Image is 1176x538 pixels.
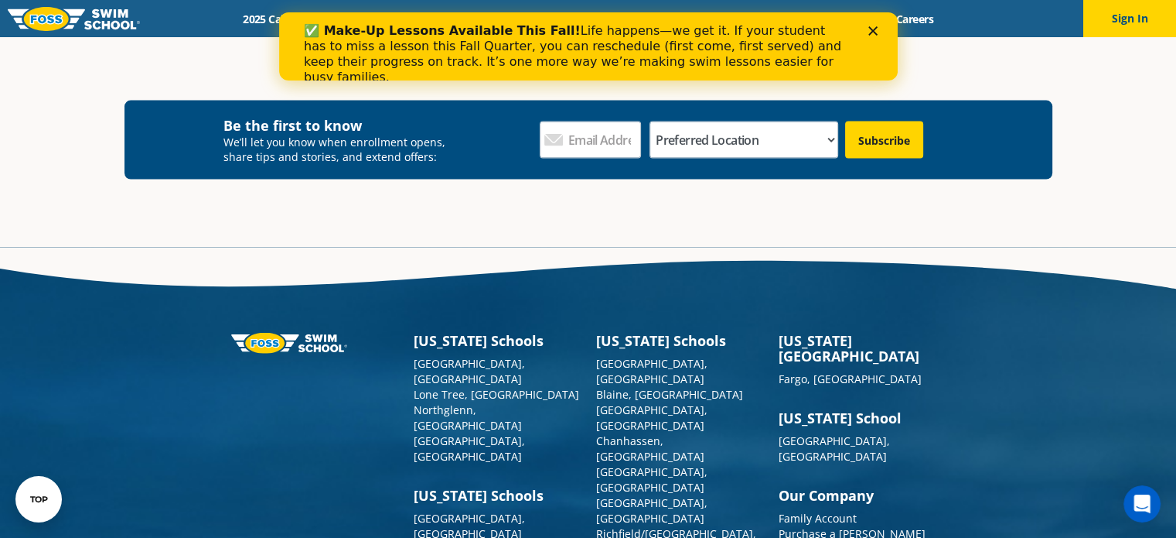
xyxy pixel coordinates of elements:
[670,12,834,26] a: Swim Like [PERSON_NAME]
[231,333,347,354] img: Foss-logo-horizontal-white.svg
[414,356,525,386] a: [GEOGRAPHIC_DATA], [GEOGRAPHIC_DATA]
[779,488,946,503] h3: Our Company
[326,12,391,26] a: Schools
[596,333,763,348] h3: [US_STATE] Schools
[540,122,641,159] input: Email Address
[414,387,579,402] a: Lone Tree, [GEOGRAPHIC_DATA]
[596,464,707,495] a: [GEOGRAPHIC_DATA], [GEOGRAPHIC_DATA]
[414,333,581,348] h3: [US_STATE] Schools
[25,11,569,73] div: Life happens—we get it. If your student has to miss a lesson this Fall Quarter, you can reschedul...
[833,12,882,26] a: Blog
[230,12,326,26] a: 2025 Calendar
[1123,485,1161,523] iframe: Intercom live chat
[596,495,707,526] a: [GEOGRAPHIC_DATA], [GEOGRAPHIC_DATA]
[882,12,946,26] a: Careers
[596,356,707,386] a: [GEOGRAPHIC_DATA], [GEOGRAPHIC_DATA]
[779,372,922,386] a: Fargo, [GEOGRAPHIC_DATA]
[527,12,670,26] a: About [PERSON_NAME]
[279,12,898,81] iframe: Intercom live chat banner
[25,11,302,26] b: ✅ Make-Up Lessons Available This Fall!
[779,433,890,464] a: [GEOGRAPHIC_DATA], [GEOGRAPHIC_DATA]
[779,511,857,526] a: Family Account
[223,135,456,164] p: We’ll let you know when enrollment opens, share tips and stories, and extend offers:
[779,333,946,364] h3: [US_STATE][GEOGRAPHIC_DATA]
[414,488,581,503] h3: [US_STATE] Schools
[596,433,704,464] a: Chanhassen, [GEOGRAPHIC_DATA]
[779,410,946,426] h3: [US_STATE] School
[391,12,527,26] a: Swim Path® Program
[223,116,456,135] h4: Be the first to know
[596,387,743,402] a: Blaine, [GEOGRAPHIC_DATA]
[589,14,605,23] div: Close
[414,433,525,464] a: [GEOGRAPHIC_DATA], [GEOGRAPHIC_DATA]
[414,403,522,433] a: Northglenn, [GEOGRAPHIC_DATA]
[596,403,707,433] a: [GEOGRAPHIC_DATA], [GEOGRAPHIC_DATA]
[30,495,48,505] div: TOP
[8,7,140,31] img: FOSS Swim School Logo
[845,122,923,159] input: Subscribe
